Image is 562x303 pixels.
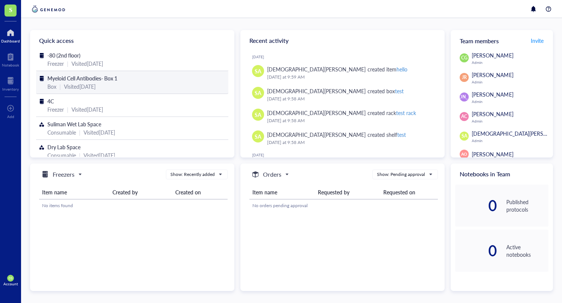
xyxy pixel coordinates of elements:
div: hello [396,65,407,73]
span: SA [462,133,467,139]
div: Quick access [30,30,234,51]
span: SA [255,111,261,119]
div: Notebooks in Team [451,164,553,185]
div: Admin [472,119,548,123]
th: Item name [249,185,315,199]
div: 0 [455,200,497,212]
div: test rack [396,109,416,117]
div: Visited [DATE] [84,128,115,136]
div: Freezer [47,59,64,68]
div: No items found [42,202,225,209]
span: CG [461,55,468,61]
span: [PERSON_NAME] [472,91,513,98]
div: [DEMOGRAPHIC_DATA][PERSON_NAME] created box [267,87,403,95]
a: SA[DEMOGRAPHIC_DATA][PERSON_NAME] created itemhello[DATE] at 9:59 AM [246,62,439,84]
div: [DEMOGRAPHIC_DATA][PERSON_NAME] created shelf [267,130,406,139]
div: [DATE] at 9:58 AM [267,117,433,124]
div: [DATE] at 9:58 AM [267,139,433,146]
div: Visited [DATE] [71,59,103,68]
a: SA[DEMOGRAPHIC_DATA][PERSON_NAME] created shelftest[DATE] at 9:58 AM [246,127,439,149]
div: Recent activity [240,30,445,51]
div: [DATE] at 9:58 AM [267,95,433,103]
span: -80 (2nd floor) [47,52,81,59]
h5: Freezers [53,170,74,179]
div: [DEMOGRAPHIC_DATA][PERSON_NAME] created rack [267,109,416,117]
th: Requested by [315,185,380,199]
div: Notebook [2,63,19,67]
span: [PERSON_NAME] [472,52,513,59]
span: SA [255,89,261,97]
div: Visited [DATE] [64,82,96,91]
a: Dashboard [1,27,20,43]
div: Admin [472,80,548,84]
div: [DATE] [252,55,439,59]
span: [PERSON_NAME] [472,110,513,118]
div: Admin [472,99,548,104]
th: Created on [172,185,228,199]
div: | [79,128,81,136]
span: JR [462,74,467,81]
span: [PERSON_NAME] [472,71,513,79]
div: Show: Recently added [170,171,215,178]
div: test [395,87,404,95]
span: 4C [47,97,54,105]
div: Visited [DATE] [71,105,103,114]
div: | [79,151,81,159]
div: Visited [DATE] [84,151,115,159]
div: No orders pending approval [252,202,435,209]
div: Show: Pending approval [377,171,425,178]
span: Invite [531,37,544,44]
div: Active notebooks [506,243,548,258]
span: Myeloid Cell Antibodies- Box 1 [47,74,117,82]
div: Admin [472,138,560,143]
span: SA [255,132,261,141]
div: | [67,59,68,68]
th: Item name [39,185,109,199]
div: Admin [472,60,548,65]
div: test [397,131,406,138]
div: Dashboard [1,39,20,43]
div: Consumable [47,128,76,136]
span: [PERSON_NAME] [472,150,513,158]
span: Dry Lab Space [47,143,81,151]
a: Inventory [2,75,19,91]
img: genemod-logo [30,5,67,14]
div: Box [47,82,56,91]
div: Add [7,114,14,119]
button: Invite [530,35,544,47]
div: Account [3,282,18,286]
span: CG [9,277,12,280]
div: | [59,82,61,91]
th: Created by [109,185,172,199]
div: Team members [451,30,553,51]
th: Requested on [380,185,438,199]
a: Notebook [2,51,19,67]
span: SA [255,67,261,75]
div: Published protocols [506,198,548,213]
div: [DATE] at 9:59 AM [267,73,433,81]
div: Inventory [2,87,19,91]
span: AO [461,151,467,157]
div: Freezer [47,105,64,114]
div: [DEMOGRAPHIC_DATA][PERSON_NAME] created item [267,65,407,73]
a: SA[DEMOGRAPHIC_DATA][PERSON_NAME] created racktest rack[DATE] at 9:58 AM [246,106,439,127]
span: [PERSON_NAME] [446,94,483,100]
span: Suliman Wet Lab Space [47,120,101,128]
a: SA[DEMOGRAPHIC_DATA][PERSON_NAME] created boxtest[DATE] at 9:58 AM [246,84,439,106]
h5: Orders [263,170,281,179]
span: AC [461,113,467,120]
div: | [67,105,68,114]
span: S [9,5,12,14]
div: Consumable [47,151,76,159]
div: 0 [455,245,497,257]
